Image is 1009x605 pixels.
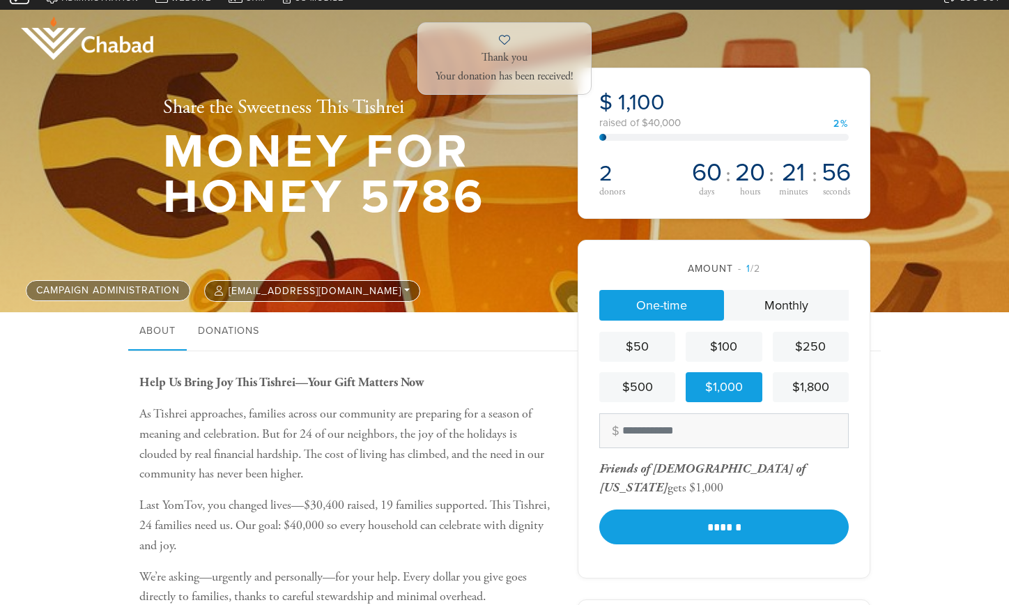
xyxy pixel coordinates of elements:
a: About [128,312,187,351]
span: days [699,187,714,197]
div: $1,800 [778,378,843,397]
img: logo_half.png [21,17,153,60]
a: $50 [599,332,675,362]
a: Monthly [724,290,849,321]
span: seconds [823,187,850,197]
div: raised of $40,000 [599,118,849,128]
span: 56 [822,160,851,185]
a: $1,000 [686,372,762,402]
div: $1,000 [691,378,756,397]
div: Amount [599,261,849,276]
h2: 2 [599,160,685,187]
h2: Share the Sweetness This Tishrei [163,96,532,120]
span: minutes [779,187,808,197]
span: 1 [746,263,750,275]
div: donors [599,187,685,197]
div: $250 [778,337,843,356]
a: $500 [599,372,675,402]
span: Thank you [482,51,527,64]
span: hours [740,187,760,197]
div: $500 [605,378,670,397]
p: As Tishrei approaches, families across our community are preparing for a season of meaning and ce... [139,404,556,484]
span: 21 [782,160,805,185]
h1: Money for Honey 5786 [163,130,532,220]
div: 2% [833,119,849,129]
a: One-time [599,290,724,321]
a: $100 [686,332,762,362]
span: $ [599,89,613,116]
span: Your donation has been received! [436,70,573,83]
span: : [725,164,731,186]
span: Friends of [DEMOGRAPHIC_DATA] of [US_STATE] [599,461,805,496]
a: $250 [773,332,849,362]
span: /2 [738,263,760,275]
a: Donations [187,312,270,351]
span: : [812,164,817,186]
div: $50 [605,337,670,356]
span: 20 [735,160,765,185]
a: $1,800 [773,372,849,402]
span: 60 [692,160,722,185]
p: Last YomTov, you changed lives—$30,400 raised, 19 families supported. This Tishrei, 24 families n... [139,496,556,556]
div: $1,000 [689,480,723,496]
div: $100 [691,337,756,356]
span: 1,100 [618,89,665,116]
button: [EMAIL_ADDRESS][DOMAIN_NAME] [204,280,420,302]
span: : [769,164,774,186]
div: gets [599,461,805,496]
a: Campaign Administration [26,280,190,301]
b: Help Us Bring Joy This Tishrei—Your Gift Matters Now [139,374,424,390]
